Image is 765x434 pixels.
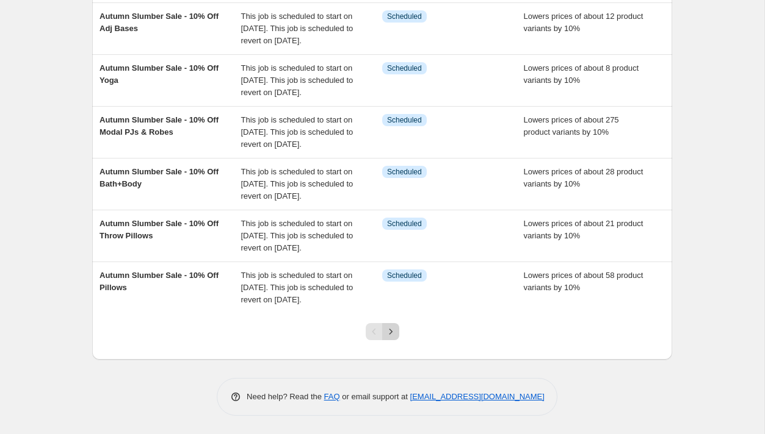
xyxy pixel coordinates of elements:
[100,115,219,137] span: Autumn Slumber Sale - 10% Off Modal PJs & Robes
[241,115,353,149] span: This job is scheduled to start on [DATE]. This job is scheduled to revert on [DATE].
[524,12,644,33] span: Lowers prices of about 12 product variants by 10%
[241,219,353,252] span: This job is scheduled to start on [DATE]. This job is scheduled to revert on [DATE].
[100,219,219,240] span: Autumn Slumber Sale - 10% Off Throw Pillows
[100,167,219,188] span: Autumn Slumber Sale - 10% Off Bath+Body
[387,271,422,280] span: Scheduled
[100,12,219,33] span: Autumn Slumber Sale - 10% Off Adj Bases
[524,63,639,85] span: Lowers prices of about 8 product variants by 10%
[387,167,422,177] span: Scheduled
[524,115,619,137] span: Lowers prices of about 275 product variants by 10%
[387,219,422,229] span: Scheduled
[241,271,353,304] span: This job is scheduled to start on [DATE]. This job is scheduled to revert on [DATE].
[247,392,324,401] span: Need help? Read the
[100,63,219,85] span: Autumn Slumber Sale - 10% Off Yoga
[241,63,353,97] span: This job is scheduled to start on [DATE]. This job is scheduled to revert on [DATE].
[524,219,644,240] span: Lowers prices of about 21 product variants by 10%
[241,12,353,45] span: This job is scheduled to start on [DATE]. This job is scheduled to revert on [DATE].
[366,323,399,340] nav: Pagination
[524,271,644,292] span: Lowers prices of about 58 product variants by 10%
[524,167,644,188] span: Lowers prices of about 28 product variants by 10%
[241,167,353,201] span: This job is scheduled to start on [DATE]. This job is scheduled to revert on [DATE].
[387,63,422,73] span: Scheduled
[387,12,422,21] span: Scheduled
[382,323,399,340] button: Next
[324,392,340,401] a: FAQ
[340,392,410,401] span: or email support at
[387,115,422,125] span: Scheduled
[100,271,219,292] span: Autumn Slumber Sale - 10% Off Pillows
[410,392,545,401] a: [EMAIL_ADDRESS][DOMAIN_NAME]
